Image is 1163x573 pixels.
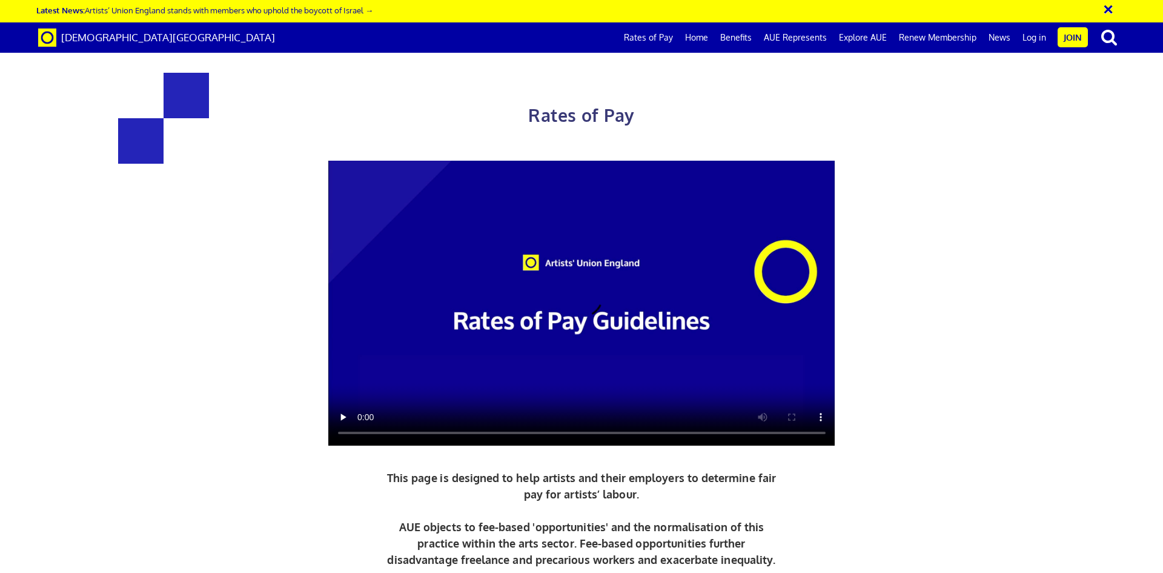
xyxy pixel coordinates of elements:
[893,22,982,53] a: Renew Membership
[714,22,758,53] a: Benefits
[384,470,780,568] p: This page is designed to help artists and their employers to determine fair pay for artists’ labo...
[29,22,284,53] a: Brand [DEMOGRAPHIC_DATA][GEOGRAPHIC_DATA]
[528,104,634,126] span: Rates of Pay
[982,22,1016,53] a: News
[1090,24,1128,50] button: search
[679,22,714,53] a: Home
[1058,27,1088,47] a: Join
[618,22,679,53] a: Rates of Pay
[61,31,275,44] span: [DEMOGRAPHIC_DATA][GEOGRAPHIC_DATA]
[36,5,85,15] strong: Latest News:
[833,22,893,53] a: Explore AUE
[1016,22,1052,53] a: Log in
[36,5,373,15] a: Latest News:Artists’ Union England stands with members who uphold the boycott of Israel →
[758,22,833,53] a: AUE Represents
